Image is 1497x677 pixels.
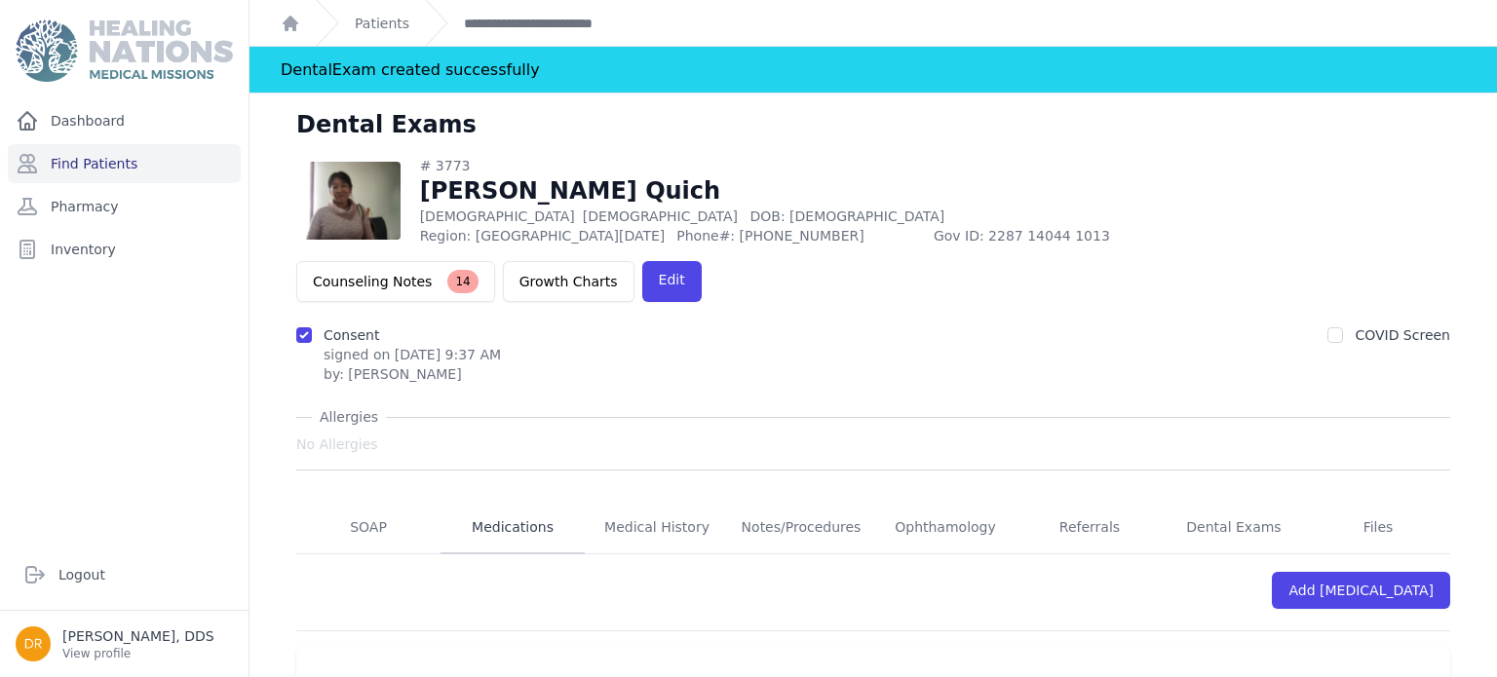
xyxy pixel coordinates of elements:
a: Medications [441,502,585,554]
a: Pharmacy [8,187,241,226]
div: Notification [249,47,1497,94]
a: Notes/Procedures [729,502,873,554]
a: Ophthamology [873,502,1017,554]
h1: [PERSON_NAME] Quich [420,175,1191,207]
p: signed on [DATE] 9:37 AM [324,345,501,364]
img: geTKf6tUAP0AAAAldEVYdGRhdGU6Y3JlYXRlADIwMjUtMDYtMjNUMTU6Mzc6NDcrMDA6MDCdzqF9AAAAJXRFWHRkYXRlOm1vZ... [296,162,401,240]
a: SOAP [296,502,441,554]
button: Counseling Notes14 [296,261,495,302]
p: View profile [62,646,214,661]
div: by: [PERSON_NAME] [324,364,501,384]
a: Medical History [585,502,729,554]
span: No Allergies [296,434,378,454]
a: Referrals [1017,502,1162,554]
div: # 3773 [420,156,1191,175]
div: DentalExam created successfully [281,47,540,93]
a: Inventory [8,230,241,269]
a: Edit [642,261,702,302]
p: [DEMOGRAPHIC_DATA] [420,207,1191,226]
label: COVID Screen [1355,327,1450,343]
span: [DEMOGRAPHIC_DATA] [583,208,738,224]
span: Region: [GEOGRAPHIC_DATA][DATE] [420,226,666,245]
a: Find Patients [8,144,241,183]
h1: Dental Exams [296,109,477,140]
nav: Tabs [296,502,1450,554]
a: Add [MEDICAL_DATA] [1272,572,1450,609]
span: Phone#: [PHONE_NUMBER] [676,226,922,245]
a: Files [1306,502,1450,554]
a: Dashboard [8,101,241,140]
span: Gov ID: 2287 14044 1013 [934,226,1191,245]
p: [PERSON_NAME], DDS [62,626,214,646]
a: [PERSON_NAME], DDS View profile [16,626,233,661]
a: Patients [355,14,409,33]
img: Medical Missions EMR [16,19,232,82]
label: Consent [324,327,379,343]
a: Dental Exams [1162,502,1306,554]
a: Growth Charts [503,261,634,302]
span: Allergies [312,407,386,427]
span: 14 [447,270,478,293]
span: DOB: [DEMOGRAPHIC_DATA] [749,208,944,224]
a: Logout [16,555,233,594]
